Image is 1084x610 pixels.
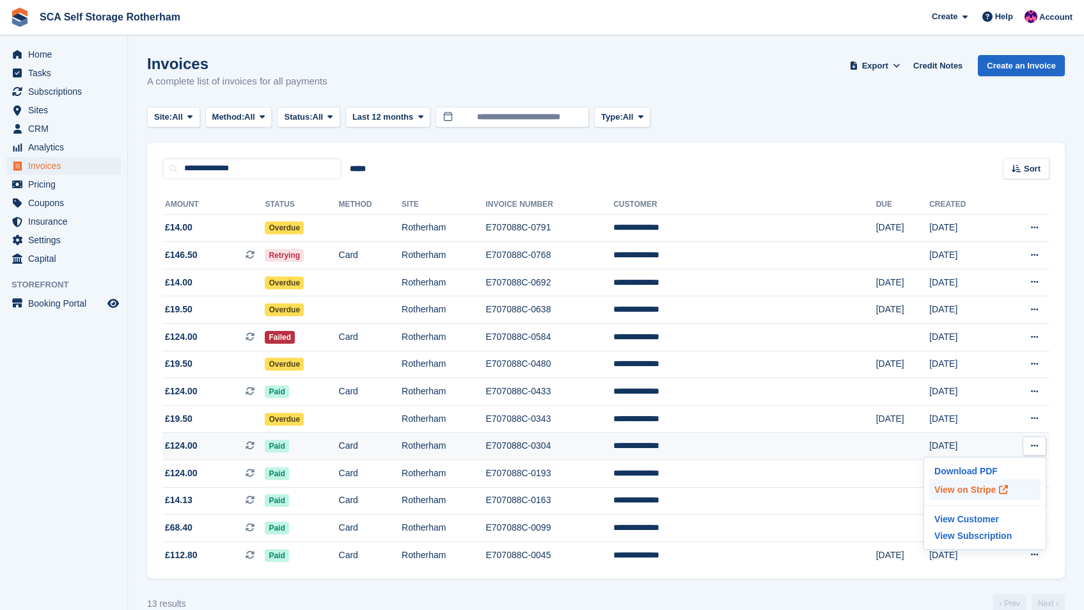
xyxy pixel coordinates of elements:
p: View Customer [929,511,1041,527]
a: Create an Invoice [978,55,1065,76]
span: £14.00 [165,276,192,289]
td: [DATE] [876,214,930,242]
a: Download PDF [929,463,1041,479]
span: Paid [265,385,288,398]
span: £68.40 [165,521,192,534]
td: [DATE] [876,351,930,378]
span: Retrying [265,249,304,262]
td: [DATE] [929,269,998,296]
span: CRM [28,120,105,138]
span: Invoices [28,157,105,175]
span: Booking Portal [28,294,105,312]
span: Storefront [12,278,127,291]
td: [DATE] [929,378,998,406]
td: [DATE] [929,242,998,269]
span: Pricing [28,175,105,193]
td: Rotherham [402,487,485,515]
td: Card [339,324,402,351]
td: Card [339,487,402,515]
span: Analytics [28,138,105,156]
span: Failed [265,331,295,344]
th: Due [876,195,930,215]
span: Paid [265,549,288,562]
td: Card [339,515,402,542]
td: Rotherham [402,433,485,460]
span: Capital [28,250,105,268]
a: Credit Notes [908,55,968,76]
td: E707088C-0099 [485,515,613,542]
td: [DATE] [929,542,998,568]
span: £124.00 [165,467,198,480]
a: menu [6,213,121,230]
a: Preview store [106,296,121,311]
span: Status: [284,111,312,124]
td: Card [339,460,402,488]
span: All [623,111,634,124]
td: Card [339,378,402,406]
td: E707088C-0193 [485,460,613,488]
th: Status [265,195,338,215]
span: All [313,111,324,124]
span: Paid [265,494,288,507]
td: Rotherham [402,515,485,542]
td: E707088C-0304 [485,433,613,460]
span: £146.50 [165,248,198,262]
td: [DATE] [929,324,998,351]
td: Rotherham [402,269,485,296]
span: Type: [601,111,623,124]
span: Overdue [265,277,304,289]
td: E707088C-0163 [485,487,613,515]
span: Account [1039,11,1072,24]
td: Rotherham [402,242,485,269]
span: Sort [1024,163,1041,175]
span: Tasks [28,64,105,82]
a: View on Stripe [929,479,1041,500]
span: Insurance [28,213,105,230]
span: Export [862,60,888,72]
span: Overdue [265,221,304,234]
a: menu [6,194,121,212]
span: Subscriptions [28,83,105,100]
td: [DATE] [876,542,930,568]
td: [DATE] [929,214,998,242]
td: [DATE] [876,405,930,433]
a: menu [6,175,121,193]
span: All [244,111,255,124]
img: Sam Chapman [1025,10,1037,23]
th: Customer [613,195,876,215]
a: View Subscription [929,527,1041,544]
h1: Invoices [147,55,327,72]
td: E707088C-0343 [485,405,613,433]
span: £14.00 [165,221,192,234]
th: Site [402,195,485,215]
span: Paid [265,522,288,534]
td: E707088C-0692 [485,269,613,296]
span: £124.00 [165,330,198,344]
span: Overdue [265,303,304,316]
a: menu [6,294,121,312]
button: Site: All [147,107,200,128]
td: Card [339,242,402,269]
span: Coupons [28,194,105,212]
span: Help [995,10,1013,23]
td: [DATE] [929,433,998,460]
span: Home [28,45,105,63]
td: Rotherham [402,542,485,568]
td: E707088C-0791 [485,214,613,242]
td: E707088C-0433 [485,378,613,406]
a: menu [6,120,121,138]
span: Paid [265,440,288,453]
td: [DATE] [876,296,930,324]
span: Sites [28,101,105,119]
td: Card [339,542,402,568]
span: Create [932,10,957,23]
td: Rotherham [402,460,485,488]
span: Method: [212,111,245,124]
a: menu [6,250,121,268]
button: Status: All [277,107,340,128]
th: Invoice Number [485,195,613,215]
td: E707088C-0768 [485,242,613,269]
